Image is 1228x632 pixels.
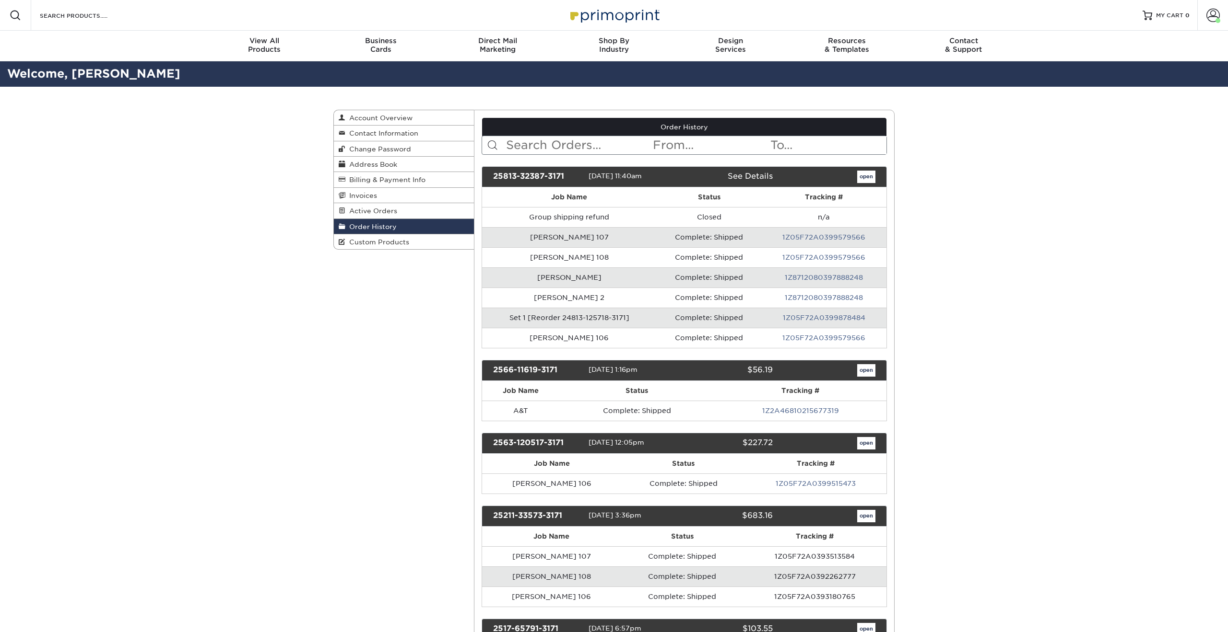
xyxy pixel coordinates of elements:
td: [PERSON_NAME] 107 [482,546,622,566]
input: SEARCH PRODUCTS..... [39,10,132,21]
div: 2566-11619-3171 [486,364,589,377]
td: Complete: Shipped [657,227,762,247]
td: Set 1 [Reorder 24813-125718-3171] [482,308,657,328]
div: 25211-33573-3171 [486,510,589,522]
a: Invoices [334,188,474,203]
th: Status [622,454,745,473]
a: Order History [482,118,887,136]
span: MY CART [1156,11,1183,20]
td: Complete: Shipped [622,473,745,494]
a: Resources& Templates [789,31,905,61]
td: [PERSON_NAME] [482,267,657,287]
a: Address Book [334,157,474,172]
td: 1Z05F72A0392262777 [744,566,886,586]
td: [PERSON_NAME] 107 [482,227,657,247]
td: Complete: Shipped [621,546,743,566]
td: [PERSON_NAME] 2 [482,287,657,308]
td: [PERSON_NAME] 106 [482,586,622,607]
span: Contact Information [345,129,418,137]
a: open [857,364,875,377]
span: [DATE] 11:40am [589,172,642,180]
a: 1Z05F72A0399515473 [776,480,856,487]
td: Complete: Shipped [559,401,714,421]
a: open [857,171,875,183]
a: See Details [728,172,773,181]
th: Tracking # [745,454,886,473]
td: Group shipping refund [482,207,657,227]
span: Billing & Payment Info [345,176,425,184]
div: $56.19 [677,364,779,377]
span: [DATE] 1:16pm [589,366,638,373]
a: 1Z05F72A0399579566 [782,233,865,241]
a: 1Z05F72A0399878484 [783,314,865,322]
span: [DATE] 12:05pm [589,438,644,446]
input: To... [769,136,886,154]
td: [PERSON_NAME] 106 [482,328,657,348]
a: Shop ByIndustry [556,31,673,61]
td: Complete: Shipped [621,566,743,586]
input: From... [652,136,769,154]
span: [DATE] 6:57pm [589,624,641,632]
th: Job Name [482,381,560,401]
a: Contact& Support [905,31,1022,61]
a: 1Z2A46810215677319 [762,407,839,414]
td: Complete: Shipped [657,287,762,308]
td: A&T [482,401,560,421]
th: Status [657,187,762,207]
a: View AllProducts [206,31,323,61]
td: Complete: Shipped [657,247,762,267]
th: Status [621,527,743,546]
span: Business [323,36,439,45]
span: View All [206,36,323,45]
span: [DATE] 3:36pm [589,511,641,519]
th: Job Name [482,454,622,473]
td: Closed [657,207,762,227]
span: Design [672,36,789,45]
div: 2563-120517-3171 [486,437,589,449]
th: Job Name [482,187,657,207]
a: open [857,510,875,522]
td: 1Z05F72A0393180765 [744,586,886,607]
div: & Templates [789,36,905,54]
a: 1Z05F72A0399579566 [782,253,865,261]
div: $227.72 [677,437,779,449]
th: Tracking # [744,527,886,546]
span: Shop By [556,36,673,45]
input: Search Orders... [505,136,652,154]
a: DesignServices [672,31,789,61]
td: 1Z05F72A0393513584 [744,546,886,566]
a: Active Orders [334,203,474,218]
div: Industry [556,36,673,54]
td: Complete: Shipped [621,586,743,607]
a: open [857,437,875,449]
span: Invoices [345,192,377,199]
div: 25813-32387-3171 [486,171,589,183]
td: [PERSON_NAME] 106 [482,473,622,494]
a: Order History [334,219,474,234]
th: Tracking # [714,381,886,401]
div: $683.16 [677,510,779,522]
th: Tracking # [762,187,886,207]
img: Primoprint [566,5,662,25]
div: Products [206,36,323,54]
a: BusinessCards [323,31,439,61]
div: Marketing [439,36,556,54]
td: Complete: Shipped [657,308,762,328]
td: Complete: Shipped [657,267,762,287]
a: Billing & Payment Info [334,172,474,187]
span: Address Book [345,161,397,168]
td: [PERSON_NAME] 108 [482,566,622,586]
span: Contact [905,36,1022,45]
a: 1Z8712080397888248 [785,274,863,281]
td: [PERSON_NAME] 108 [482,247,657,267]
a: Custom Products [334,234,474,249]
span: 0 [1185,12,1190,19]
a: 1Z8712080397888248 [785,294,863,301]
td: n/a [762,207,886,227]
span: Order History [345,223,397,230]
span: Custom Products [345,238,409,246]
div: & Support [905,36,1022,54]
td: Complete: Shipped [657,328,762,348]
a: Change Password [334,141,474,157]
a: Contact Information [334,126,474,141]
